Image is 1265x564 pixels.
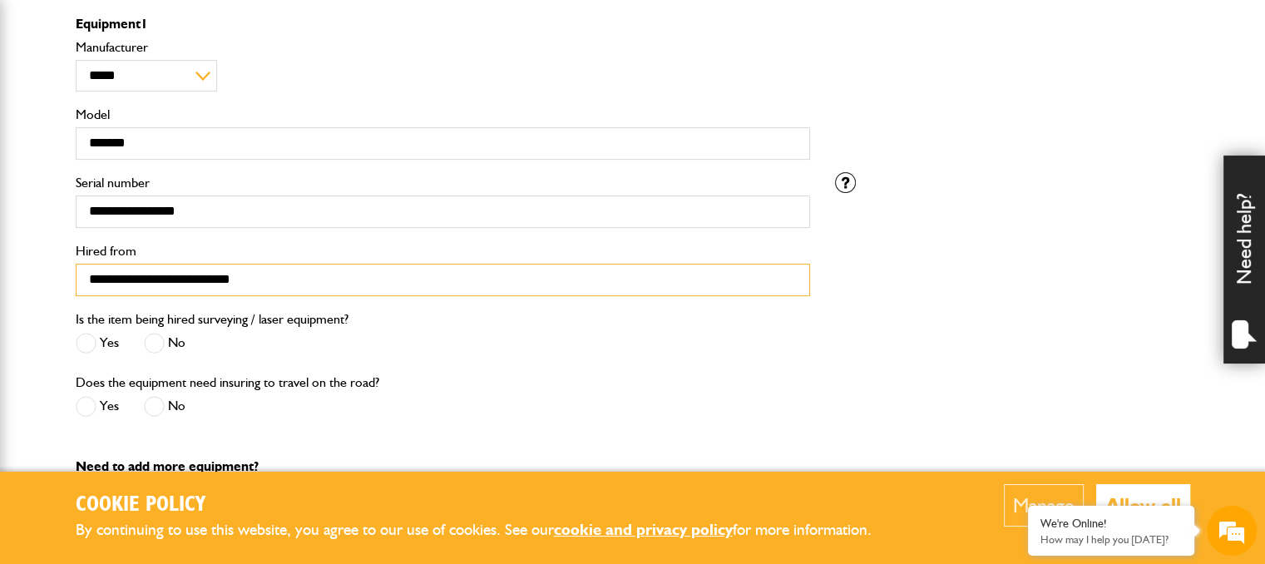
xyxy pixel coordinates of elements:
[226,440,302,463] em: Start Chat
[554,520,733,539] a: cookie and privacy policy
[28,92,70,116] img: d_20077148190_company_1631870298795_20077148190
[1096,484,1190,527] button: Allow all
[1223,156,1265,364] div: Need help?
[76,176,810,190] label: Serial number
[86,93,279,115] div: Chat with us now
[273,8,313,48] div: Minimize live chat window
[141,16,148,32] span: 1
[76,396,119,417] label: Yes
[76,41,810,54] label: Manufacturer
[22,301,304,426] textarea: Type your message and hit 'Enter'
[22,154,304,190] input: Enter your last name
[76,517,899,543] p: By continuing to use this website, you agree to our use of cookies. See our for more information.
[76,108,810,121] label: Model
[1040,517,1182,531] div: We're Online!
[76,376,379,389] label: Does the equipment need insuring to travel on the road?
[76,333,119,354] label: Yes
[144,396,185,417] label: No
[1040,533,1182,546] p: How may I help you today?
[76,17,810,31] p: Equipment
[76,492,899,518] h2: Cookie Policy
[76,245,810,258] label: Hired from
[144,333,185,354] label: No
[22,203,304,240] input: Enter your email address
[76,313,348,326] label: Is the item being hired surveying / laser equipment?
[22,252,304,289] input: Enter your phone number
[1004,484,1084,527] button: Manage
[76,460,1190,473] p: Need to add more equipment?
